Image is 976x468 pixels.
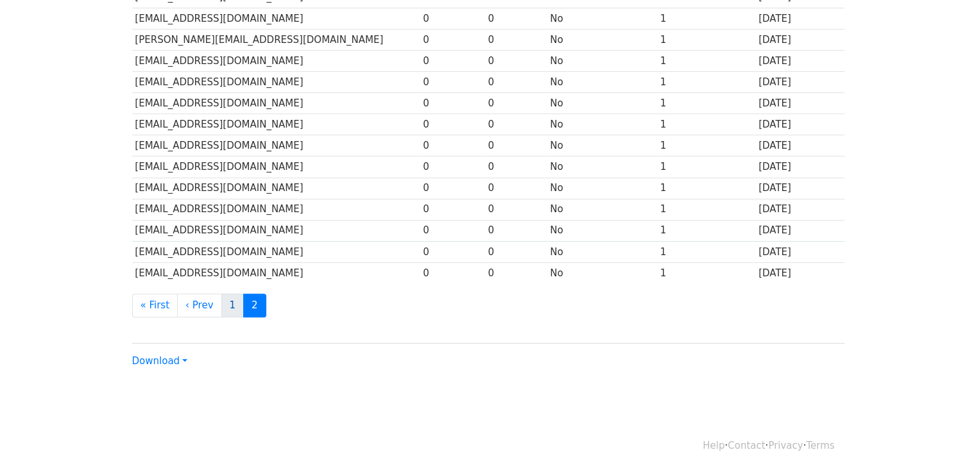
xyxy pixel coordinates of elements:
td: [DATE] [755,135,844,156]
td: No [547,93,656,114]
td: [DATE] [755,241,844,262]
td: [EMAIL_ADDRESS][DOMAIN_NAME] [132,50,420,71]
td: 0 [420,199,484,220]
td: [DATE] [755,178,844,199]
td: 0 [420,50,484,71]
td: No [547,199,656,220]
td: 0 [420,220,484,241]
td: [PERSON_NAME][EMAIL_ADDRESS][DOMAIN_NAME] [132,29,420,50]
td: 0 [485,93,547,114]
td: 0 [485,114,547,135]
td: 0 [420,8,484,29]
td: [EMAIL_ADDRESS][DOMAIN_NAME] [132,135,420,156]
td: No [547,135,656,156]
td: [DATE] [755,50,844,71]
td: [DATE] [755,114,844,135]
td: 0 [485,50,547,71]
a: Terms [806,440,834,451]
a: Privacy [768,440,803,451]
td: 0 [485,199,547,220]
td: No [547,50,656,71]
td: 0 [485,178,547,199]
a: Contact [728,440,765,451]
td: [EMAIL_ADDRESS][DOMAIN_NAME] [132,241,420,262]
td: No [547,262,656,283]
td: 0 [485,72,547,93]
td: No [547,8,656,29]
td: [EMAIL_ADDRESS][DOMAIN_NAME] [132,199,420,220]
a: ‹ Prev [177,294,222,317]
td: 1 [657,199,755,220]
td: 1 [657,135,755,156]
td: 1 [657,262,755,283]
a: 2 [243,294,266,317]
td: 1 [657,220,755,241]
td: 1 [657,50,755,71]
td: 1 [657,29,755,50]
td: [DATE] [755,156,844,178]
td: No [547,72,656,93]
td: 0 [420,93,484,114]
a: Download [132,355,187,367]
td: [EMAIL_ADDRESS][DOMAIN_NAME] [132,8,420,29]
td: 1 [657,114,755,135]
td: 1 [657,156,755,178]
td: 0 [485,220,547,241]
td: No [547,220,656,241]
td: 1 [657,8,755,29]
td: [EMAIL_ADDRESS][DOMAIN_NAME] [132,262,420,283]
td: [DATE] [755,29,844,50]
a: 1 [221,294,244,317]
td: [DATE] [755,199,844,220]
td: 0 [485,8,547,29]
td: No [547,114,656,135]
td: [DATE] [755,72,844,93]
td: 0 [420,156,484,178]
td: No [547,156,656,178]
td: 0 [420,29,484,50]
td: No [547,29,656,50]
td: 0 [485,29,547,50]
td: 0 [485,241,547,262]
td: [DATE] [755,262,844,283]
td: [DATE] [755,220,844,241]
td: 1 [657,93,755,114]
td: [EMAIL_ADDRESS][DOMAIN_NAME] [132,93,420,114]
td: 0 [485,262,547,283]
td: No [547,178,656,199]
td: 0 [420,114,484,135]
td: 0 [485,156,547,178]
iframe: Chat Widget [912,406,976,468]
td: [EMAIL_ADDRESS][DOMAIN_NAME] [132,72,420,93]
td: [EMAIL_ADDRESS][DOMAIN_NAME] [132,156,420,178]
a: « First [132,294,178,317]
td: 0 [420,262,484,283]
td: No [547,241,656,262]
td: 1 [657,241,755,262]
td: 0 [420,178,484,199]
td: [EMAIL_ADDRESS][DOMAIN_NAME] [132,178,420,199]
td: 0 [420,241,484,262]
td: [DATE] [755,8,844,29]
td: 1 [657,178,755,199]
td: 0 [420,135,484,156]
td: 0 [420,72,484,93]
td: [EMAIL_ADDRESS][DOMAIN_NAME] [132,220,420,241]
td: [DATE] [755,93,844,114]
td: 1 [657,72,755,93]
a: Help [703,440,724,451]
td: 0 [485,135,547,156]
td: [EMAIL_ADDRESS][DOMAIN_NAME] [132,114,420,135]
